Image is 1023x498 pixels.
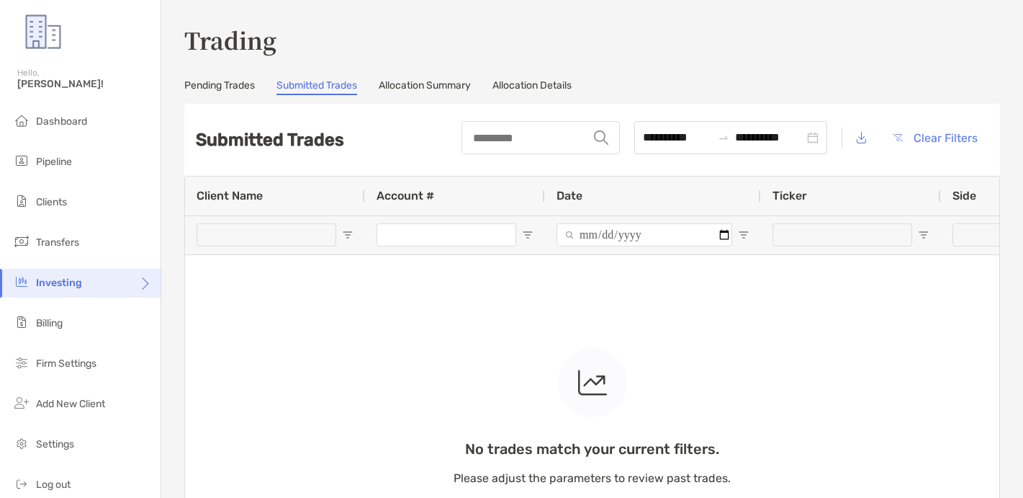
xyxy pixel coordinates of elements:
p: Please adjust the parameters to review past trades. [454,469,731,487]
img: firm-settings icon [13,354,30,371]
span: Dashboard [36,115,87,128]
span: Clients [36,196,67,208]
span: Pipeline [36,156,72,168]
img: dashboard icon [13,112,30,129]
img: add_new_client icon [13,394,30,412]
img: billing icon [13,314,30,331]
img: Zoe Logo [17,6,69,58]
span: Settings [36,438,74,450]
span: Transfers [36,236,79,249]
span: Investing [36,277,82,289]
img: button icon [893,133,903,142]
span: swap-right [718,132,729,143]
img: logout icon [13,475,30,492]
img: settings icon [13,435,30,452]
span: Add New Client [36,398,105,410]
span: Billing [36,317,63,329]
span: Log out [36,479,71,491]
a: Submitted Trades [276,79,357,95]
img: investing icon [13,273,30,290]
span: [PERSON_NAME]! [17,78,152,90]
span: to [718,132,729,143]
img: pipeline icon [13,152,30,169]
img: empty state icon [578,365,607,400]
h2: Submitted Trades [196,130,344,150]
a: Allocation Details [492,79,572,95]
span: Firm Settings [36,357,96,370]
h3: Trading [184,23,1000,56]
img: transfers icon [13,233,30,250]
a: Allocation Summary [379,79,471,95]
img: clients icon [13,192,30,210]
button: Clear Filters [881,122,988,154]
p: No trades match your current filters. [454,440,731,458]
img: input icon [594,130,608,145]
a: Pending Trades [184,79,255,95]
